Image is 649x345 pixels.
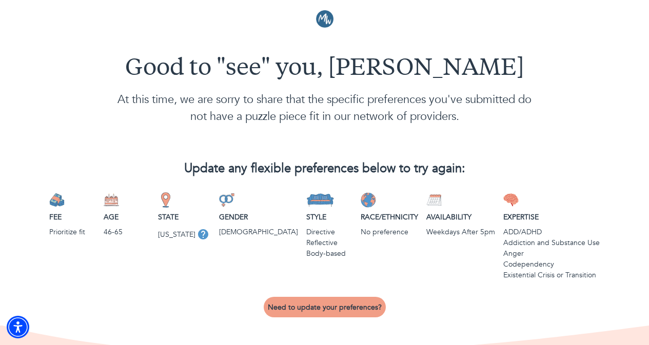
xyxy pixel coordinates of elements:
p: Expertise [503,212,600,222]
p: Existential Crisis or Transition [503,270,600,280]
p: 46-65 [104,227,150,237]
p: Fee [49,212,95,222]
img: State [158,192,173,208]
p: Race/Ethnicity [361,212,418,222]
p: Availability [426,212,495,222]
h1: Good to "see" you, [PERSON_NAME] [49,55,600,83]
p: At this time, we are sorry to share that the specific preferences you've submitted do not have a ... [49,91,600,125]
img: Availability [426,192,442,208]
p: Gender [219,212,298,222]
p: Directive [306,227,352,237]
div: Accessibility Menu [7,316,29,338]
p: State [158,212,211,222]
p: Style [306,212,352,222]
p: [US_STATE] [158,229,195,240]
p: Body-based [306,248,352,259]
h2: Update any flexible preferences below to try again: [49,161,600,176]
p: Age [104,212,150,222]
img: Expertise [503,192,519,208]
p: ADD/ADHD [503,227,600,237]
p: Reflective [306,237,352,248]
p: [DEMOGRAPHIC_DATA] [219,227,298,237]
img: Style [306,192,335,208]
button: Need to update your preferences? [264,297,386,317]
img: Race/Ethnicity [361,192,376,208]
p: No preference [361,227,418,237]
img: Gender [219,192,234,208]
p: Codependency [503,259,600,270]
img: Fee [49,192,65,208]
img: Age [104,192,119,208]
img: Logo [316,10,333,28]
p: Addiction and Substance Use [503,237,600,248]
p: Prioritize fit [49,227,95,237]
button: tooltip [195,227,211,242]
span: Need to update your preferences? [268,302,382,312]
p: Anger [503,248,600,259]
p: Weekdays After 5pm [426,227,495,237]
